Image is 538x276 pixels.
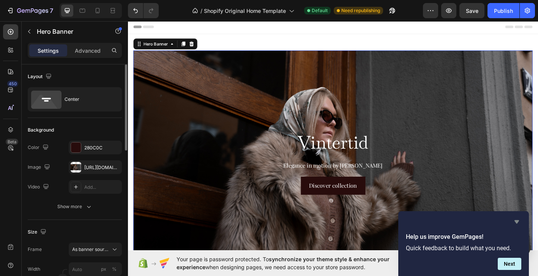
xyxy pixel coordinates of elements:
div: Hero Banner [16,23,46,30]
p: Quick feedback to build what you need. [406,245,521,252]
div: Publish [494,7,513,15]
button: % [99,265,108,274]
button: Next question [498,258,521,270]
div: 450 [7,81,18,87]
div: Color [28,143,50,153]
div: Layout [28,72,53,82]
button: Hide survey [512,217,521,226]
div: Image [28,162,52,172]
span: Your page is password protected. To when designing pages, we need access to your store password. [177,255,419,271]
label: Width [28,266,40,273]
div: Center [65,91,111,108]
div: Show more [57,203,93,210]
button: Show more [28,200,122,213]
input: px% [69,262,122,276]
div: % [112,266,117,273]
div: Background [28,127,54,133]
iframe: Design area [128,20,538,252]
button: <p>Discover collection</p> [192,174,264,194]
label: Frame [28,246,42,253]
span: Shopify Original Home Template [204,7,286,15]
button: Publish [488,3,519,18]
p: Discover collection [201,179,255,190]
span: Need republishing [341,7,380,14]
p: 7 [50,6,53,15]
div: [URL][DOMAIN_NAME] [84,164,120,171]
div: Help us improve GemPages! [406,217,521,270]
span: As banner source [72,246,109,253]
button: 7 [3,3,57,18]
button: Save [459,3,484,18]
button: px [110,265,119,274]
p: Settings [38,47,59,55]
div: Size [28,227,48,237]
span: Default [312,7,328,14]
div: 280C0C [84,144,120,151]
div: px [101,266,106,273]
div: Video [28,182,50,192]
span: Save [466,8,478,14]
div: Add... [84,184,120,191]
h2: Help us improve GemPages! [406,232,521,241]
p: Elegance in motion by [PERSON_NAME] [13,156,443,167]
span: / [200,7,202,15]
div: Beta [6,139,18,145]
h2: Vintertid [12,122,443,150]
div: Undo/Redo [128,3,159,18]
p: Hero Banner [37,27,101,36]
p: Advanced [75,47,101,55]
span: synchronize your theme style & enhance your experience [177,256,390,270]
button: As banner source [69,243,122,256]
